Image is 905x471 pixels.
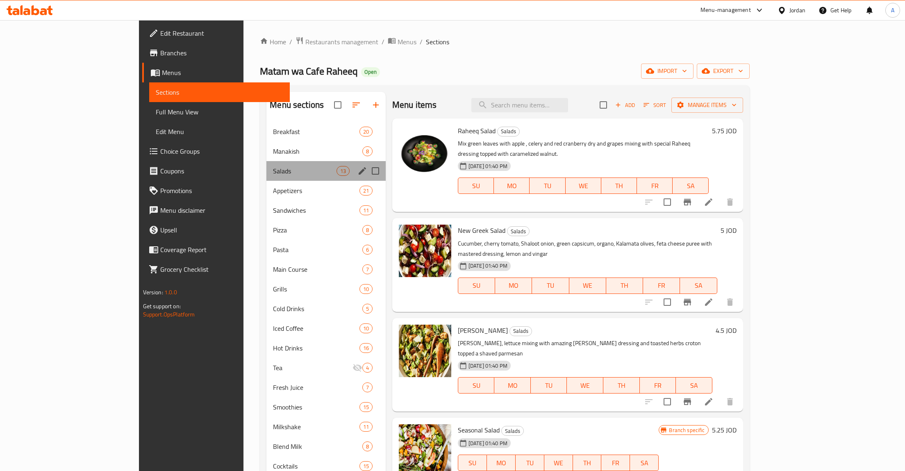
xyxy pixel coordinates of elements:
button: SA [673,177,708,194]
button: delete [720,392,740,412]
span: TH [605,180,634,192]
span: Sort [644,100,666,110]
span: A [891,6,894,15]
div: Sandwiches [273,205,359,215]
div: items [362,245,373,255]
div: Menu-management [700,5,751,15]
a: Upsell [142,220,290,240]
div: Appetizers21 [266,181,386,200]
button: WE [544,455,573,471]
span: Branch specific [666,426,708,434]
span: [PERSON_NAME] [458,324,508,337]
button: SA [676,377,712,394]
span: Restaurants management [305,37,378,47]
div: items [362,382,373,392]
span: Salads [498,127,519,136]
img: Cesar Salad [399,325,451,377]
span: TH [576,457,598,469]
a: Branches [142,43,290,63]
span: TH [607,380,637,391]
div: items [362,264,373,274]
span: Matam wa Cafe Raheeq [260,62,358,80]
span: 11 [360,423,372,431]
span: 6 [363,246,372,254]
button: SU [458,377,494,394]
span: Blend Milk [273,441,362,451]
img: Raheeq Salad [399,125,451,177]
span: Choice Groups [160,146,284,156]
span: 7 [363,266,372,273]
span: Select section [595,96,612,114]
span: Salads [502,426,523,436]
button: Add section [366,95,386,115]
span: MO [490,457,512,469]
span: Cold Drinks [273,304,362,314]
button: TH [601,177,637,194]
span: SA [683,280,714,291]
span: Grills [273,284,359,294]
span: Iced Coffee [273,323,359,333]
div: items [359,402,373,412]
span: WE [548,457,570,469]
button: delete [720,292,740,312]
a: Edit menu item [704,197,714,207]
span: 1.0.0 [165,287,177,298]
svg: Inactive section [352,363,362,373]
button: SU [458,177,494,194]
a: Promotions [142,181,290,200]
button: TH [606,278,643,294]
div: Open [361,67,380,77]
div: Cocktails [273,461,359,471]
div: Salads [497,127,520,137]
span: FR [646,280,677,291]
div: Tea [273,363,352,373]
span: SU [462,180,491,192]
div: Appetizers [273,186,359,196]
div: Smoothies [273,402,359,412]
div: items [359,461,373,471]
nav: breadcrumb [260,36,749,47]
button: FR [640,377,676,394]
button: WE [569,278,606,294]
a: Edit Restaurant [142,23,290,43]
button: MO [494,177,530,194]
div: Milkshake11 [266,417,386,437]
span: Seasonal Salad [458,424,500,436]
span: [DATE] 01:40 PM [465,362,511,370]
div: Salads [509,326,532,336]
h2: Menu items [392,99,437,111]
span: Fresh Juice [273,382,362,392]
div: items [359,284,373,294]
div: items [362,304,373,314]
span: MO [497,180,526,192]
span: Sort sections [346,95,366,115]
span: 15 [360,462,372,470]
h6: 5.25 JOD [712,424,737,436]
span: MO [498,380,528,391]
span: Upsell [160,225,284,235]
button: SA [680,278,717,294]
span: SU [462,457,484,469]
button: MO [495,278,532,294]
span: Edit Menu [156,127,284,137]
span: Edit Restaurant [160,28,284,38]
div: Blend Milk8 [266,437,386,456]
button: edit [356,165,368,177]
span: WE [573,280,603,291]
div: Jordan [789,6,805,15]
div: items [359,186,373,196]
div: Salads [273,166,336,176]
span: Raheeq Salad [458,125,496,137]
a: Full Menu View [149,102,290,122]
div: Tea4 [266,358,386,378]
input: search [471,98,568,112]
div: Cold Drinks5 [266,299,386,319]
p: Cucumber, cherry tomato, Shaloot onion, green capsicum, organo, Kalamata olives, feta cheese pure... [458,239,717,259]
div: Milkshake [273,422,359,432]
button: Branch-specific-item [678,392,697,412]
span: Sections [156,87,284,97]
button: delete [720,192,740,212]
div: items [359,422,373,432]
